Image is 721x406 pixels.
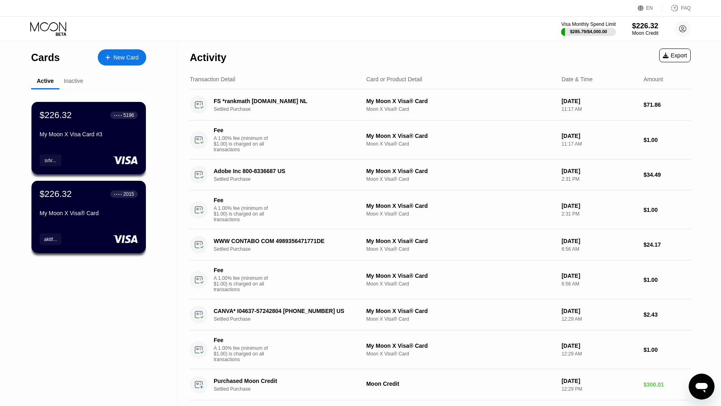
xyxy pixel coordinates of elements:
div: Purchased Moon Credit [214,378,356,384]
div: FAQ [681,5,691,11]
div: My Moon X Visa® Card [366,168,555,174]
div: FeeA 1.00% fee (minimum of $1.00) is charged on all transactionsMy Moon X Visa® CardMoon X Visa® ... [190,260,691,299]
div: My Moon X Visa® Card [366,238,555,244]
div: WWW CONTABO COM 4989356471771DE [214,238,356,244]
div: $71.86 [643,101,691,108]
div: $24.17 [643,241,691,248]
div: Moon X Visa® Card [366,316,555,322]
div: aktif... [44,237,57,242]
div: Moon X Visa® Card [366,281,555,287]
div: My Moon X Visa® Card [40,210,138,216]
div: $226.32● ● ● ●5196My Moon X Visa Card #3sıfır... [32,102,146,174]
div: A 1.00% fee (minimum of $1.00) is charged on all transactions [214,205,274,222]
div: Moon X Visa® Card [366,246,555,252]
div: New Card [114,54,139,61]
div: A 1.00% fee (minimum of $1.00) is charged on all transactions [214,345,274,362]
div: Adobe Inc 800-8336687 US [214,168,356,174]
div: FeeA 1.00% fee (minimum of $1.00) is charged on all transactionsMy Moon X Visa® CardMoon X Visa® ... [190,330,691,369]
div: 11:17 AM [561,106,637,112]
div: My Moon X Visa® Card [366,343,555,349]
div: FS *rankmath [DOMAIN_NAME] NL [214,98,356,104]
div: FS *rankmath [DOMAIN_NAME] NLSettled PurchaseMy Moon X Visa® CardMoon X Visa® Card[DATE]11:17 AM$... [190,89,691,121]
div: Purchased Moon CreditSettled PurchaseMoon Credit[DATE]12:29 PM$300.01 [190,369,691,400]
div: My Moon X Visa® Card [366,133,555,139]
div: Date & Time [561,76,593,82]
div: $34.49 [643,171,691,178]
div: My Moon X Visa® Card [366,273,555,279]
div: 2015 [123,191,134,197]
div: Fee [214,197,270,203]
div: Settled Purchase [214,316,367,322]
div: [DATE] [561,98,637,104]
div: [DATE] [561,308,637,314]
div: $300.01 [643,381,691,388]
div: Visa Monthly Spend Limit$285.79/$4,000.00 [561,21,616,36]
div: Card or Product Detail [366,76,423,82]
div: aktif... [40,233,61,245]
div: A 1.00% fee (minimum of $1.00) is charged on all transactions [214,135,274,152]
div: 12:29 AM [561,351,637,357]
div: Activity [190,52,226,63]
div: Active [37,78,54,84]
div: Moon Credit [366,381,555,387]
div: Settled Purchase [214,246,367,252]
div: $1.00 [643,347,691,353]
div: sıfır... [40,154,61,166]
div: [DATE] [561,168,637,174]
div: 12:29 PM [561,386,637,392]
div: New Card [98,49,146,66]
div: FeeA 1.00% fee (minimum of $1.00) is charged on all transactionsMy Moon X Visa® CardMoon X Visa® ... [190,190,691,229]
div: [DATE] [561,343,637,349]
div: ● ● ● ● [114,114,122,116]
div: My Moon X Visa® Card [366,98,555,104]
div: Settled Purchase [214,386,367,392]
iframe: Button to launch messaging window [689,374,715,400]
div: Fee [214,127,270,133]
div: CANVA* I04637-57242804 [PHONE_NUMBER] USSettled PurchaseMy Moon X Visa® CardMoon X Visa® Card[DAT... [190,299,691,330]
div: $2.43 [643,311,691,318]
div: Moon X Visa® Card [366,176,555,182]
div: Moon Credit [632,30,658,36]
div: Settled Purchase [214,176,367,182]
div: ● ● ● ● [114,193,122,195]
div: FeeA 1.00% fee (minimum of $1.00) is charged on all transactionsMy Moon X Visa® CardMoon X Visa® ... [190,121,691,159]
div: $1.00 [643,277,691,283]
div: [DATE] [561,133,637,139]
div: Moon X Visa® Card [366,351,555,357]
div: $226.32Moon Credit [632,22,658,36]
div: EN [638,4,662,12]
div: Moon X Visa® Card [366,106,555,112]
div: 6:56 AM [561,281,637,287]
div: My Moon X Visa® Card [366,203,555,209]
div: FAQ [662,4,691,12]
div: Cards [31,52,60,63]
div: $226.32 [632,22,658,30]
div: [DATE] [561,203,637,209]
div: A 1.00% fee (minimum of $1.00) is charged on all transactions [214,275,274,292]
div: [DATE] [561,273,637,279]
div: Fee [214,337,270,343]
div: Export [659,49,691,62]
div: Adobe Inc 800-8336687 USSettled PurchaseMy Moon X Visa® CardMoon X Visa® Card[DATE]2:31 PM$34.49 [190,159,691,190]
div: Settled Purchase [214,106,367,112]
div: $285.79 / $4,000.00 [570,29,607,34]
div: sıfır... [44,158,56,163]
div: 2:31 PM [561,176,637,182]
div: Fee [214,267,270,273]
div: 5196 [123,112,134,118]
div: $226.32 [40,110,72,121]
div: EN [646,5,653,11]
div: Visa Monthly Spend Limit [561,21,616,27]
div: 2:31 PM [561,211,637,217]
div: My Moon X Visa Card #3 [40,131,138,137]
div: 6:56 AM [561,246,637,252]
div: Inactive [64,78,83,84]
div: Moon X Visa® Card [366,211,555,217]
div: CANVA* I04637-57242804 [PHONE_NUMBER] US [214,308,356,314]
div: Amount [643,76,663,82]
div: $1.00 [643,137,691,143]
div: [DATE] [561,378,637,384]
div: 12:29 AM [561,316,637,322]
div: WWW CONTABO COM 4989356471771DESettled PurchaseMy Moon X Visa® CardMoon X Visa® Card[DATE]6:56 AM... [190,229,691,260]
